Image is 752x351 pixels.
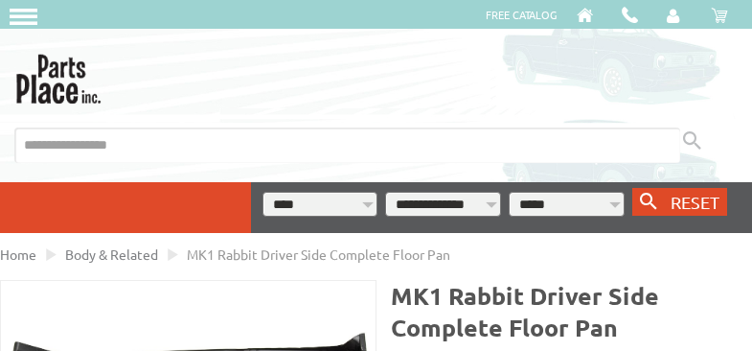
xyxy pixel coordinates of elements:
[14,48,103,104] img: Parts Place Inc!
[671,192,719,212] span: RESET
[65,246,158,263] a: Body & Related
[391,280,659,342] b: MK1 Rabbit Driver Side Complete Floor Pan
[632,188,665,216] button: Search By VW...
[663,188,727,216] button: RESET
[187,246,450,263] span: MK1 Rabbit Driver Side Complete Floor Pan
